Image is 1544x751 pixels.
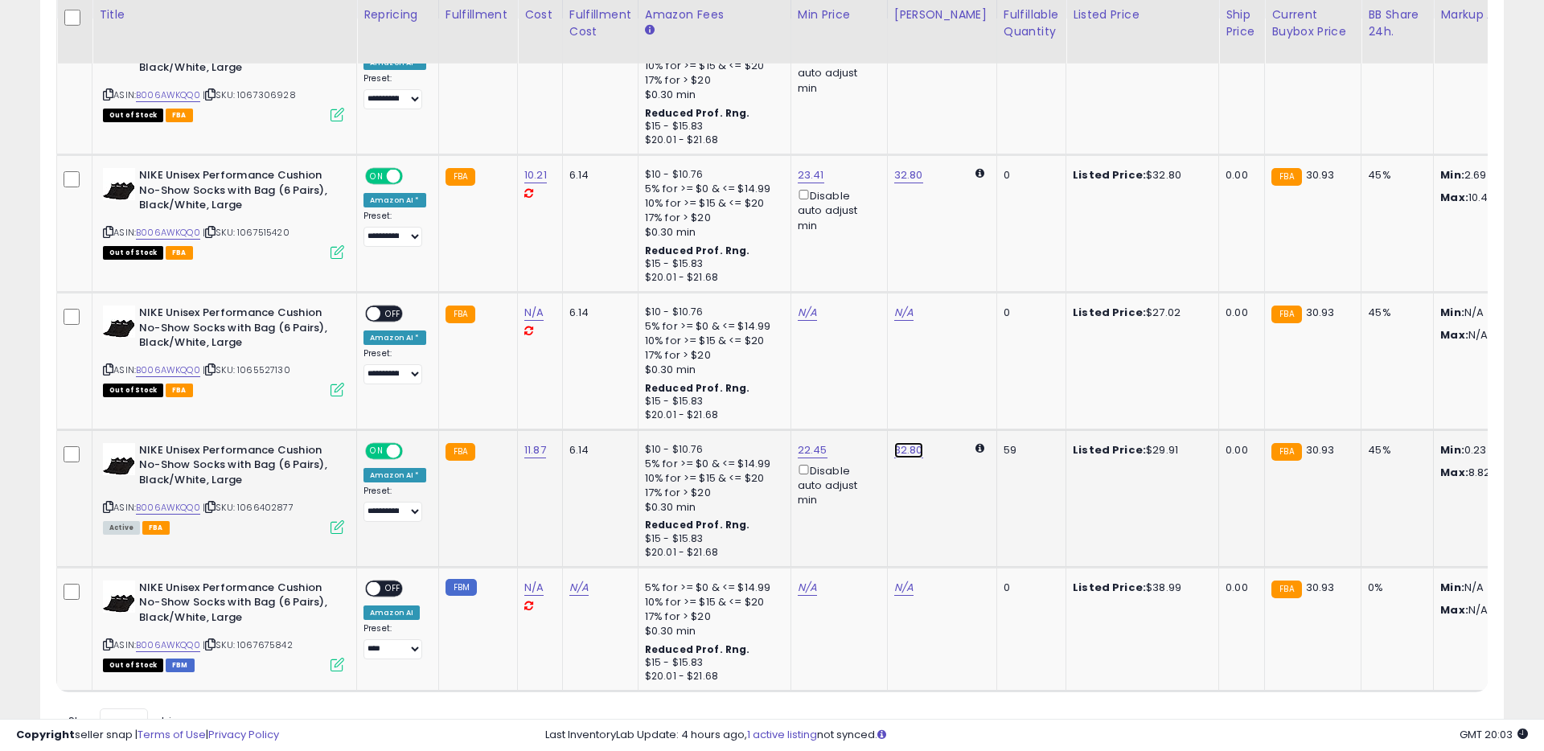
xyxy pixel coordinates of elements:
span: 30.93 [1306,580,1335,595]
strong: Max: [1440,327,1468,343]
span: OFF [400,170,426,183]
div: 0 [1004,581,1053,595]
a: 10.21 [524,167,547,183]
div: $10 - $10.76 [645,306,778,319]
b: Listed Price: [1073,305,1146,320]
div: $0.30 min [645,624,778,638]
small: FBA [1271,443,1301,461]
div: 10% for >= $15 & <= $20 [645,334,778,348]
div: Min Price [798,6,881,23]
small: FBA [446,306,475,323]
b: NIKE Unisex Performance Cushion No-Show Socks with Bag (6 Pairs), Black/White, Large [139,168,335,217]
div: Amazon AI * [363,330,426,345]
span: | SKU: 1066402877 [203,501,294,514]
div: 45% [1368,168,1421,183]
b: Reduced Prof. Rng. [645,106,750,120]
b: Reduced Prof. Rng. [645,518,750,531]
span: FBA [166,246,193,260]
strong: Min: [1440,580,1464,595]
span: Show: entries [68,713,184,728]
b: Listed Price: [1073,442,1146,458]
div: 0 [1004,306,1053,320]
small: FBA [446,168,475,186]
span: OFF [400,445,426,458]
div: 0.00 [1226,306,1252,320]
strong: Max: [1440,190,1468,205]
div: 0.00 [1226,581,1252,595]
div: 17% for > $20 [645,211,778,225]
div: Listed Price [1073,6,1212,23]
div: $20.01 - $21.68 [645,546,778,560]
a: N/A [894,305,914,321]
small: Amazon Fees. [645,23,655,38]
span: FBM [166,659,195,672]
a: B006AWKQQ0 [136,226,200,240]
div: $20.01 - $21.68 [645,670,778,683]
div: 17% for > $20 [645,486,778,500]
div: Amazon AI [363,605,420,620]
div: 10% for >= $15 & <= $20 [645,595,778,609]
b: NIKE Unisex Performance Cushion No-Show Socks with Bag (6 Pairs), Black/White, Large [139,443,335,492]
div: $10 - $10.76 [645,168,778,182]
div: Preset: [363,211,426,247]
a: B006AWKQQ0 [136,88,200,102]
span: OFF [380,307,406,321]
div: Amazon AI * [363,468,426,482]
a: Terms of Use [138,727,206,742]
span: | SKU: 1067515420 [203,226,289,239]
span: 30.93 [1306,305,1335,320]
a: 1 active listing [747,727,817,742]
span: ON [367,445,387,458]
img: 41hISggT7UL._SL40_.jpg [103,443,135,475]
div: seller snap | | [16,728,279,743]
small: FBM [446,579,477,596]
span: ON [367,170,387,183]
div: Repricing [363,6,432,23]
div: 5% for >= $0 & <= $14.99 [645,182,778,196]
div: $0.30 min [645,225,778,240]
span: OFF [380,581,406,595]
a: B006AWKQQ0 [136,501,200,515]
div: 6.14 [569,168,626,183]
div: $15 - $15.83 [645,532,778,546]
a: 23.41 [798,167,824,183]
span: All listings currently available for purchase on Amazon [103,521,140,535]
a: N/A [798,305,817,321]
span: FBA [166,109,193,122]
div: BB Share 24h. [1368,6,1427,40]
div: 0.00 [1226,443,1252,458]
div: Amazon Fees [645,6,784,23]
div: 45% [1368,306,1421,320]
div: $15 - $15.83 [645,257,778,271]
div: 6.14 [569,443,626,458]
strong: Copyright [16,727,75,742]
div: 0% [1368,581,1421,595]
b: NIKE Unisex Performance Cushion No-Show Socks with Bag (6 Pairs), Black/White, Large [139,306,335,355]
b: NIKE Unisex Performance Cushion No-Show Socks with Bag (6 Pairs), Black/White, Large [139,581,335,630]
img: 41hISggT7UL._SL40_.jpg [103,581,135,613]
span: FBA [142,521,170,535]
div: 17% for > $20 [645,609,778,624]
div: Preset: [363,486,426,522]
div: Title [99,6,350,23]
a: 11.87 [524,442,546,458]
div: $38.99 [1073,581,1206,595]
div: 5% for >= $0 & <= $14.99 [645,319,778,334]
span: All listings that are currently out of stock and unavailable for purchase on Amazon [103,246,163,260]
div: $20.01 - $21.68 [645,408,778,422]
a: B006AWKQQ0 [136,638,200,652]
a: N/A [798,580,817,596]
a: B006AWKQQ0 [136,363,200,377]
div: $15 - $15.83 [645,656,778,670]
div: Cost [524,6,556,23]
strong: Max: [1440,602,1468,618]
span: 30.93 [1306,167,1335,183]
div: ASIN: [103,31,344,120]
a: N/A [569,580,589,596]
div: 0.00 [1226,168,1252,183]
div: $10 - $10.76 [645,443,778,457]
div: Preset: [363,623,426,659]
div: $15 - $15.83 [645,120,778,133]
small: FBA [1271,306,1301,323]
strong: Min: [1440,442,1464,458]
